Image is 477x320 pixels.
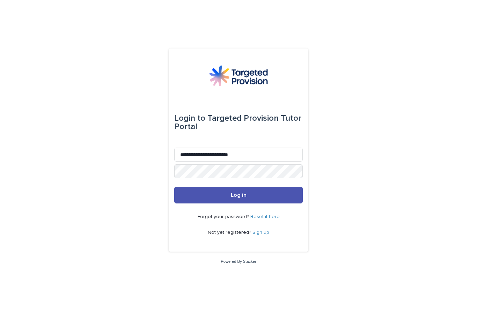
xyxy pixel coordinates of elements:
[208,230,252,235] span: Not yet registered?
[174,109,303,136] div: Targeted Provision Tutor Portal
[174,187,303,203] button: Log in
[198,214,250,219] span: Forgot your password?
[221,259,256,263] a: Powered By Stacker
[250,214,280,219] a: Reset it here
[174,114,205,122] span: Login to
[252,230,269,235] a: Sign up
[209,65,268,86] img: M5nRWzHhSzIhMunXDL62
[231,192,247,198] span: Log in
